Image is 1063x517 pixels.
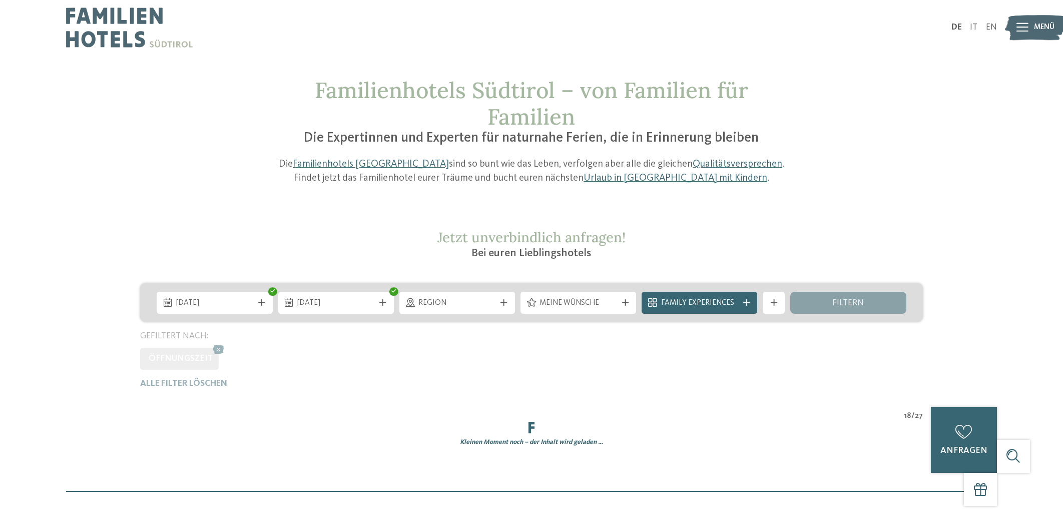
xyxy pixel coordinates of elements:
span: Jetzt unverbindlich anfragen! [437,228,626,246]
span: Meine Wünsche [540,298,617,309]
a: Qualitätsversprechen [693,159,782,169]
div: Kleinen Moment noch – der Inhalt wird geladen … [132,438,931,447]
span: Die Expertinnen und Experten für naturnahe Ferien, die in Erinnerung bleiben [304,131,759,145]
span: 27 [915,411,923,422]
a: Urlaub in [GEOGRAPHIC_DATA] mit Kindern [584,173,767,183]
span: [DATE] [297,298,374,309]
span: 18 [904,411,911,422]
span: Family Experiences [661,298,738,309]
a: DE [951,23,962,32]
span: Bei euren Lieblingshotels [471,248,591,259]
a: anfragen [931,407,997,473]
span: Menü [1034,22,1054,33]
a: Familienhotels [GEOGRAPHIC_DATA] [293,159,449,169]
span: anfragen [940,446,987,455]
span: [DATE] [176,298,253,309]
span: Region [418,298,495,309]
span: / [911,411,915,422]
p: Die sind so bunt wie das Leben, verfolgen aber alle die gleichen . Findet jetzt das Familienhotel... [270,158,793,185]
a: EN [986,23,997,32]
span: Familienhotels Südtirol – von Familien für Familien [315,76,748,131]
a: IT [970,23,977,32]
